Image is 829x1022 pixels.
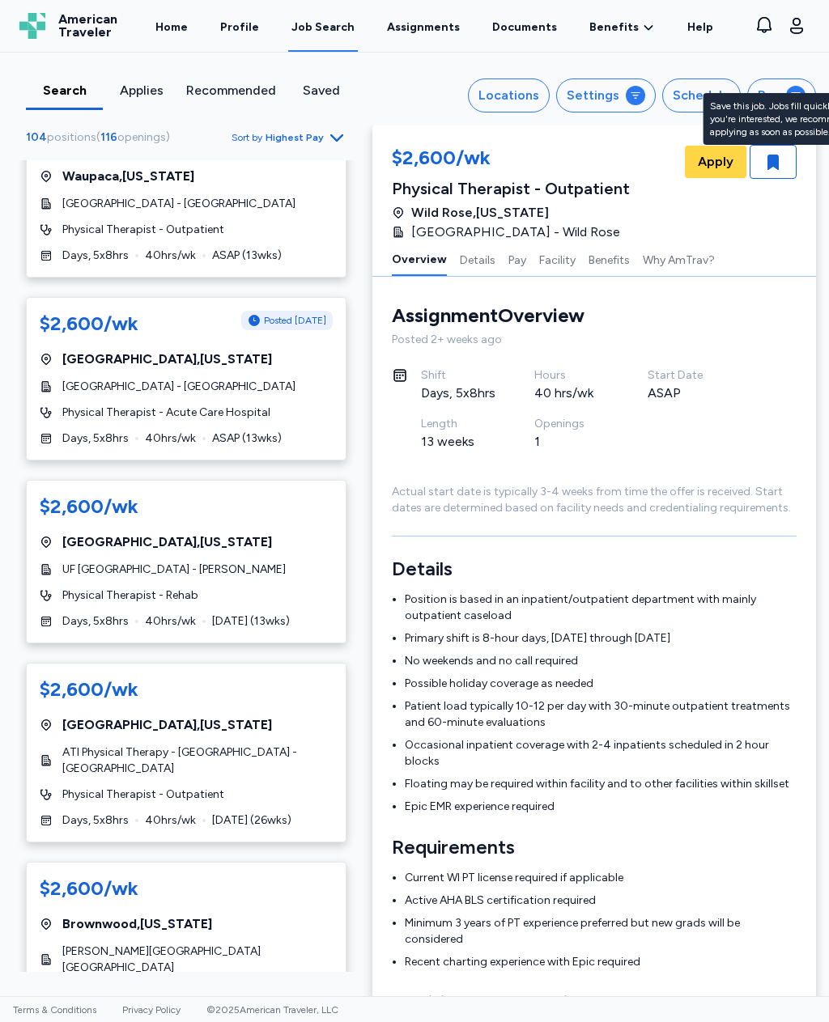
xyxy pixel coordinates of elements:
li: Occasional inpatient coverage with 2-4 inpatients scheduled in 2 hour blocks [405,737,797,770]
span: Apply [698,152,733,172]
li: Floating may be required within facility and to other facilities within skillset [405,776,797,792]
li: Epic EMR experience required [405,799,797,815]
span: Physical Therapist - Rehab [62,587,198,604]
div: Search [32,81,96,100]
span: Physical Therapist - Acute Care Hospital [62,405,270,421]
span: Physical Therapist - Outpatient [62,222,224,238]
button: Schedule [662,78,741,112]
span: [GEOGRAPHIC_DATA] - [GEOGRAPHIC_DATA] [62,379,295,395]
button: Why AmTrav? [643,242,715,276]
span: ATI Physical Therapy - [GEOGRAPHIC_DATA] - [GEOGRAPHIC_DATA] [62,744,333,777]
span: Sort by [232,131,262,144]
span: Days, 5x8hrs [62,812,129,829]
button: Pay [747,78,816,112]
h3: Additional Information [392,990,797,1016]
span: [GEOGRAPHIC_DATA] , [US_STATE] [62,532,272,552]
span: Days, 5x8hrs [62,613,129,630]
h3: Requirements [392,834,797,860]
span: Posted [DATE] [264,314,326,327]
span: ASAP ( 13 wks) [212,248,282,264]
div: $2,600/wk [40,494,138,519]
div: 40 hrs/wk [534,384,609,403]
div: Length [421,416,495,432]
span: 40 hrs/wk [145,812,196,829]
div: Schedule [673,86,730,105]
div: Posted 2+ weeks ago [392,332,797,348]
span: 40 hrs/wk [145,430,196,447]
span: [GEOGRAPHIC_DATA] , [US_STATE] [62,715,272,735]
div: $2,600/wk [40,876,138,901]
span: Benefits [589,19,639,36]
div: Shift [421,367,495,384]
span: [DATE] ( 13 wks) [212,613,290,630]
div: Job Search [291,19,355,36]
span: positions [47,130,96,144]
li: Position is based in an inpatient/outpatient department with mainly outpatient caseload [405,592,797,624]
div: Actual start date is typically 3-4 weeks from time the offer is received. Start dates are determi... [392,484,797,516]
div: Pay [758,86,780,105]
button: Details [460,242,495,276]
div: Applies [109,81,173,100]
li: Active AHA BLS certification required [405,893,797,909]
button: Benefits [589,242,630,276]
div: Start Date [648,367,722,384]
span: Physical Therapist - Outpatient [62,787,224,803]
button: Apply [685,146,746,178]
div: ASAP [648,384,722,403]
a: Benefits [589,19,655,36]
h3: Details [392,556,797,582]
span: ASAP ( 13 wks) [212,430,282,447]
span: 40 hrs/wk [145,613,196,630]
div: $2,600/wk [40,676,138,702]
div: Assignment Overview [392,303,585,329]
div: Physical Therapist - Outpatient [392,177,630,200]
span: [GEOGRAPHIC_DATA] - [GEOGRAPHIC_DATA] [62,196,295,212]
span: Brownwood , [US_STATE] [62,914,212,934]
span: [GEOGRAPHIC_DATA] , [US_STATE] [62,350,272,369]
div: Hours [534,367,609,384]
span: Days, 5x8hrs [62,248,129,264]
div: Saved [289,81,353,100]
span: Wild Rose , [US_STATE] [411,203,549,223]
li: Possible holiday coverage as needed [405,676,797,692]
li: Recent charting experience with Epic required [405,954,797,970]
a: Privacy Policy [122,1004,181,1016]
li: Primary shift is 8-hour days, [DATE] through [DATE] [405,630,797,647]
button: Locations [468,78,550,112]
div: 13 weeks [421,432,495,452]
span: UF [GEOGRAPHIC_DATA] - [PERSON_NAME] [62,562,286,578]
span: [GEOGRAPHIC_DATA] - Wild Rose [411,223,620,242]
a: Terms & Conditions [13,1004,96,1016]
span: Highest Pay [266,131,324,144]
button: Settings [556,78,656,112]
div: $2,600/wk [392,145,630,174]
button: Pay [508,242,526,276]
span: 40 hrs/wk [145,248,196,264]
li: Patient load typically 10-12 per day with 30-minute outpatient treatments and 60-minute evaluations [405,698,797,731]
img: Logo [19,13,45,39]
div: Settings [567,86,619,105]
span: © 2025 American Traveler, LLC [206,1004,338,1016]
span: 116 [100,130,117,144]
a: Job Search [288,2,358,52]
div: Recommended [186,81,276,100]
span: American Traveler [58,13,117,39]
div: Locations [478,86,539,105]
span: [DATE] ( 26 wks) [212,812,291,829]
span: 104 [26,130,47,144]
div: ( ) [26,129,176,146]
li: Current WI PT license required if applicable [405,870,797,886]
div: $2,600/wk [40,311,138,337]
li: Minimum 3 years of PT experience preferred but new grads will be considered [405,915,797,948]
button: Facility [539,242,576,276]
span: Waupaca , [US_STATE] [62,167,194,186]
span: [PERSON_NAME][GEOGRAPHIC_DATA] [GEOGRAPHIC_DATA] [62,944,333,976]
span: Days, 5x8hrs [62,430,129,447]
span: openings [117,130,166,144]
div: Days, 5x8hrs [421,384,495,403]
li: No weekends and no call required [405,653,797,669]
div: Openings [534,416,609,432]
div: 1 [534,432,609,452]
button: Overview [392,242,447,276]
button: Sort byHighest Pay [232,128,346,147]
